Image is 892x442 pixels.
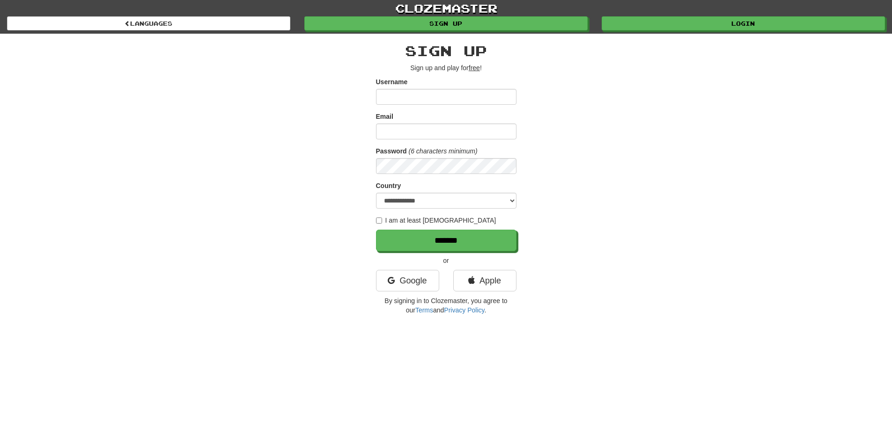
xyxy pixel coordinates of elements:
label: Username [376,77,408,87]
a: Privacy Policy [444,306,484,314]
a: Apple [453,270,516,291]
a: Terms [415,306,433,314]
label: Email [376,112,393,121]
h2: Sign up [376,43,516,58]
label: I am at least [DEMOGRAPHIC_DATA] [376,216,496,225]
p: By signing in to Clozemaster, you agree to our and . [376,296,516,315]
label: Password [376,146,407,156]
u: free [469,64,480,72]
a: Languages [7,16,290,30]
a: Login [602,16,885,30]
p: or [376,256,516,265]
a: Sign up [304,16,588,30]
a: Google [376,270,439,291]
label: Country [376,181,401,190]
p: Sign up and play for ! [376,63,516,72]
input: I am at least [DEMOGRAPHIC_DATA] [376,217,382,224]
em: (6 characters minimum) [409,147,478,155]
